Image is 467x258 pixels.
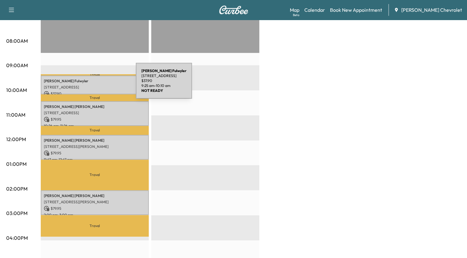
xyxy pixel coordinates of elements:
[44,79,146,84] p: [PERSON_NAME] Fulwyler
[141,68,186,73] b: [PERSON_NAME] Fulwyler
[41,94,149,101] p: Travel
[44,110,146,115] p: [STREET_ADDRESS]
[141,88,163,93] b: NOT READY
[6,209,27,217] p: 03:00PM
[44,85,146,90] p: [STREET_ADDRESS]
[44,104,146,109] p: [PERSON_NAME] [PERSON_NAME]
[6,160,27,168] p: 01:00PM
[44,150,146,156] p: $ 79.95
[44,123,146,128] p: 10:26 am - 11:26 am
[44,193,146,198] p: [PERSON_NAME] [PERSON_NAME]
[6,185,27,192] p: 02:00PM
[6,135,26,143] p: 12:00PM
[141,73,186,78] p: [STREET_ADDRESS]
[6,37,28,45] p: 08:00AM
[290,6,299,14] a: MapBeta
[44,144,146,149] p: [STREET_ADDRESS][PERSON_NAME]
[41,215,149,237] p: Travel
[293,13,299,17] div: Beta
[6,111,25,118] p: 11:00AM
[6,86,27,94] p: 10:00AM
[44,157,146,162] p: 11:47 am - 12:47 pm
[304,6,325,14] a: Calendar
[44,200,146,204] p: [STREET_ADDRESS][PERSON_NAME]
[44,117,146,122] p: $ 79.95
[44,213,146,217] p: 2:00 pm - 3:00 pm
[330,6,382,14] a: Book New Appointment
[44,206,146,211] p: $ 79.95
[141,83,186,88] p: 9:25 am - 10:10 am
[141,78,186,83] p: $ 37.90
[44,91,146,97] p: $ 37.90
[41,126,149,135] p: Travel
[44,138,146,143] p: [PERSON_NAME] [PERSON_NAME]
[6,62,28,69] p: 09:00AM
[219,6,248,14] img: Curbee Logo
[6,234,28,242] p: 04:00PM
[41,74,149,75] p: Travel
[401,6,462,14] span: [PERSON_NAME] Chevrolet
[41,160,149,190] p: Travel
